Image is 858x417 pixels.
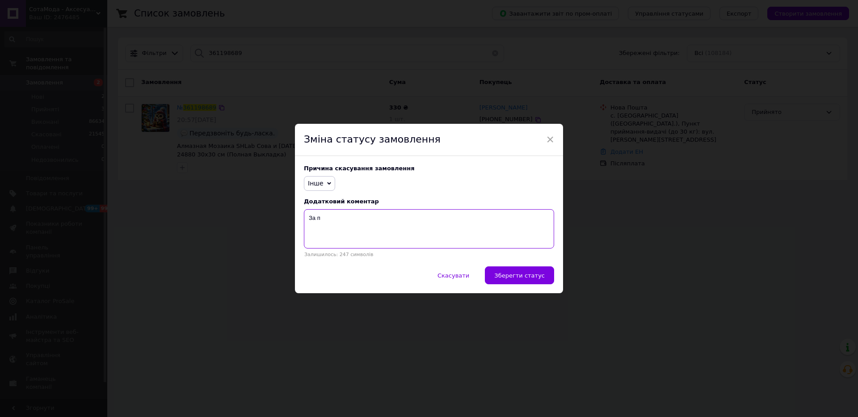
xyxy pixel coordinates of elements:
[304,165,554,172] div: Причина скасування замовлення
[428,266,479,284] button: Скасувати
[437,272,469,279] span: Скасувати
[546,132,554,147] span: ×
[308,180,324,187] span: Інше
[304,198,554,205] div: Додатковий коментар
[295,124,563,156] div: Зміна статусу замовлення
[485,266,554,284] button: Зберегти статус
[304,252,554,257] p: Залишилось: 247 символів
[494,272,545,279] span: Зберегти статус
[304,209,554,249] textarea: За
